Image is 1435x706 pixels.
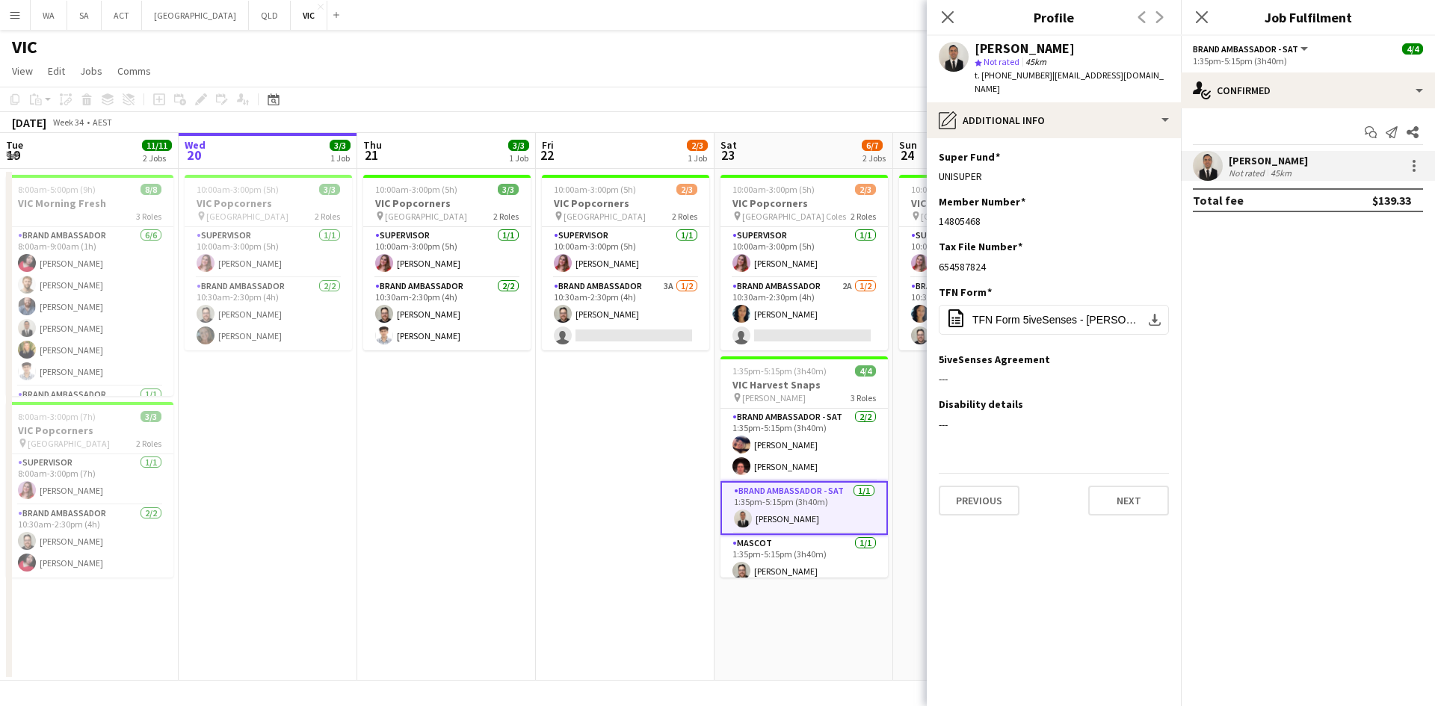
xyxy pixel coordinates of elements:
div: 2 Jobs [143,152,171,164]
div: 1 Job [509,152,528,164]
div: --- [939,372,1169,385]
span: 3/3 [319,184,340,195]
span: Edit [48,64,65,78]
span: Thu [363,138,382,152]
app-card-role: Supervisor1/110:00am-3:00pm (5h)[PERSON_NAME] [542,227,709,278]
div: 1 Job [330,152,350,164]
h3: VIC Popcorners [185,196,352,210]
app-card-role: Brand Ambassador6/68:00am-9:00am (1h)[PERSON_NAME][PERSON_NAME][PERSON_NAME][PERSON_NAME][PERSON_... [6,227,173,386]
span: 3/3 [508,140,529,151]
div: Total fee [1193,193,1244,208]
div: Not rated [1229,167,1268,179]
app-job-card: 8:00am-3:00pm (7h)3/3VIC Popcorners [GEOGRAPHIC_DATA]2 RolesSupervisor1/18:00am-3:00pm (7h)[PERSO... [6,402,173,578]
h3: VIC Popcorners [363,196,531,210]
div: 1:35pm-5:15pm (3h40m) [1193,55,1423,66]
button: Brand Ambassador - SAT [1193,43,1310,55]
div: 10:00am-3:00pm (5h)3/3VIC Popcorners [GEOGRAPHIC_DATA] Coles2 RolesSupervisor1/110:00am-3:00pm (5... [899,175,1067,350]
span: Sat [720,138,737,152]
button: Previous [939,486,1019,515]
app-card-role: Brand Ambassador2/210:30am-2:30pm (4h)[PERSON_NAME][PERSON_NAME] [6,505,173,578]
h3: VIC Popcorners [542,196,709,210]
h3: Job Fulfilment [1181,7,1435,27]
h3: VIC Popcorners [899,196,1067,210]
div: [PERSON_NAME] [1229,154,1308,167]
span: 8/8 [141,184,161,195]
span: 45km [1022,56,1049,67]
h3: Tax File Number [939,240,1022,253]
div: 2 Jobs [862,152,886,164]
span: Fri [542,138,554,152]
span: 21 [361,146,382,164]
span: 10:00am-3:00pm (5h) [197,184,279,195]
h3: Profile [927,7,1181,27]
h3: VIC Harvest Snaps [720,378,888,391]
button: WA [31,1,67,30]
span: 2 Roles [315,211,340,222]
span: 22 [540,146,554,164]
span: 11/11 [142,140,172,151]
app-card-role: Brand Ambassador2/210:30am-2:30pm (4h)[PERSON_NAME][PERSON_NAME] [363,278,531,350]
span: [GEOGRAPHIC_DATA] [206,211,288,222]
span: View [12,64,33,78]
span: Comms [117,64,151,78]
app-job-card: 10:00am-3:00pm (5h)3/3VIC Popcorners [GEOGRAPHIC_DATA]2 RolesSupervisor1/110:00am-3:00pm (5h)[PER... [363,175,531,350]
span: Brand Ambassador - SAT [1193,43,1298,55]
button: Next [1088,486,1169,515]
app-card-role: Supervisor1/110:00am-3:00pm (5h)[PERSON_NAME] [363,227,531,278]
span: 20 [182,146,206,164]
span: 3/3 [141,411,161,422]
span: [GEOGRAPHIC_DATA] Coles [742,211,846,222]
h3: 5iveSenses Agreement [939,353,1050,366]
app-card-role: Supervisor1/18:00am-3:00pm (7h)[PERSON_NAME] [6,454,173,505]
a: Jobs [74,61,108,81]
div: 45km [1268,167,1294,179]
span: [GEOGRAPHIC_DATA] [28,438,110,449]
span: 2 Roles [493,211,519,222]
app-job-card: 1:35pm-5:15pm (3h40m)4/4VIC Harvest Snaps [PERSON_NAME]3 RolesBrand Ambassador - SAT2/21:35pm-5:1... [720,356,888,578]
button: ACT [102,1,142,30]
span: Tue [6,138,23,152]
app-card-role: Brand Ambassador - SAT1/11:35pm-5:15pm (3h40m)[PERSON_NAME] [720,481,888,535]
a: Edit [42,61,71,81]
div: [DATE] [12,115,46,130]
app-card-role: Brand Ambassador2/210:30am-2:30pm (4h)[PERSON_NAME][PERSON_NAME] [185,278,352,350]
app-card-role: Supervisor1/110:00am-3:00pm (5h)[PERSON_NAME] [720,227,888,278]
h3: TFN Form [939,285,992,299]
h3: Super Fund [939,150,1000,164]
app-card-role: Supervisor1/110:00am-3:00pm (5h)[PERSON_NAME] [899,227,1067,278]
span: [GEOGRAPHIC_DATA] Coles [921,211,1025,222]
span: 3 Roles [136,211,161,222]
button: SA [67,1,102,30]
span: 2 Roles [136,438,161,449]
h3: VIC Popcorners [720,196,888,210]
h3: Disability details [939,397,1023,411]
span: 3/3 [330,140,351,151]
span: 24 [897,146,917,164]
div: UNISUPER [939,170,1169,183]
button: [GEOGRAPHIC_DATA] [142,1,249,30]
span: | [EMAIL_ADDRESS][DOMAIN_NAME] [975,69,1164,94]
span: 2/3 [687,140,708,151]
div: Additional info [927,102,1181,138]
div: [PERSON_NAME] [975,42,1075,55]
span: t. [PHONE_NUMBER] [975,69,1052,81]
app-card-role: Brand Ambassador - SAT2/21:35pm-5:15pm (3h40m)[PERSON_NAME][PERSON_NAME] [720,409,888,481]
span: Week 34 [49,117,87,128]
span: Not rated [984,56,1019,67]
span: 19 [4,146,23,164]
span: 3/3 [498,184,519,195]
span: 4/4 [1402,43,1423,55]
div: 10:00am-3:00pm (5h)2/3VIC Popcorners [GEOGRAPHIC_DATA] Coles2 RolesSupervisor1/110:00am-3:00pm (5... [720,175,888,350]
app-card-role: Supervisor1/110:00am-3:00pm (5h)[PERSON_NAME] [185,227,352,278]
span: Jobs [80,64,102,78]
app-job-card: 10:00am-3:00pm (5h)3/3VIC Popcorners [GEOGRAPHIC_DATA]2 RolesSupervisor1/110:00am-3:00pm (5h)[PER... [185,175,352,350]
div: 654587824 [939,260,1169,273]
h3: VIC Popcorners [6,424,173,437]
span: [GEOGRAPHIC_DATA] [385,211,467,222]
span: 1:35pm-5:15pm (3h40m) [732,365,827,377]
app-card-role: Mascot1/11:35pm-5:15pm (3h40m)[PERSON_NAME] [720,535,888,586]
h3: Member Number [939,195,1025,208]
app-card-role: Brand Ambassador2/210:30am-2:30pm (4h)[PERSON_NAME][PERSON_NAME] [899,278,1067,350]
